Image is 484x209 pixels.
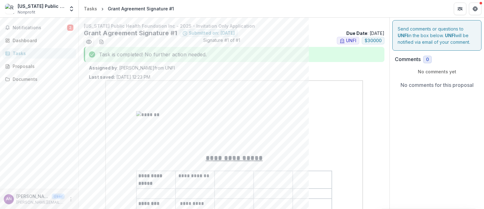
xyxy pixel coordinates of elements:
p: [PERSON_NAME][EMAIL_ADDRESS][PERSON_NAME][DOMAIN_NAME] [16,200,65,205]
a: Documents [3,74,76,84]
span: Nonprofit [18,9,35,15]
nav: breadcrumb [81,4,176,13]
button: Open entity switcher [67,3,76,15]
button: Notifications2 [3,23,76,33]
span: UNFI [346,38,356,43]
a: Proposals [3,61,76,71]
p: : [DATE] [346,30,384,37]
button: Preview bd43cfdf-6ceb-46a2-b711-eb64dc232c4a.pdf [84,37,94,47]
div: Documents [13,76,71,82]
a: Tasks [3,48,76,59]
a: Dashboard [3,35,76,46]
span: Notifications [13,25,67,31]
span: 0 [426,57,429,62]
p: [US_STATE] Public Health Foundation Inc - 2025 - Invitation Only Application [84,23,384,29]
div: Amy Nunn [6,197,12,201]
span: Signature #1 of #1 [203,37,240,47]
div: Tasks [13,50,71,57]
p: No comments yet [395,68,479,75]
span: Submitted on: [DATE] [189,31,235,36]
span: 2 [67,25,73,31]
div: Proposals [13,63,71,70]
p: [DATE] 12:23 PM [89,74,150,80]
div: Grant Agreement Signature #1 [108,5,174,12]
p: User [52,194,65,199]
div: Task is completed! No further action needed. [84,47,384,62]
a: Tasks [81,4,100,13]
h2: Comments [395,56,421,62]
p: No comments for this proposal [400,81,474,89]
div: Tasks [84,5,97,12]
strong: UNFI [398,33,408,38]
button: More [67,195,75,203]
strong: Assigned by [89,65,117,71]
p: : [PERSON_NAME] from UNFI [89,65,379,71]
p: [PERSON_NAME] [16,193,49,200]
img: Rhode Island Public Health Foundation Inc [5,4,15,14]
span: $ 30000 [365,38,382,43]
button: download-word-button [96,37,107,47]
strong: UNFI [445,33,455,38]
button: Partners [454,3,466,15]
button: Get Help [469,3,481,15]
div: Send comments or questions to in the box below. will be notified via email of your comment. [392,20,481,51]
div: [US_STATE] Public Health Foundation Inc [18,3,65,9]
h2: Grant Agreement Signature #1 [84,29,177,37]
div: Dashboard [13,37,71,44]
strong: Last saved: [89,74,115,80]
strong: Due Date [346,31,367,36]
